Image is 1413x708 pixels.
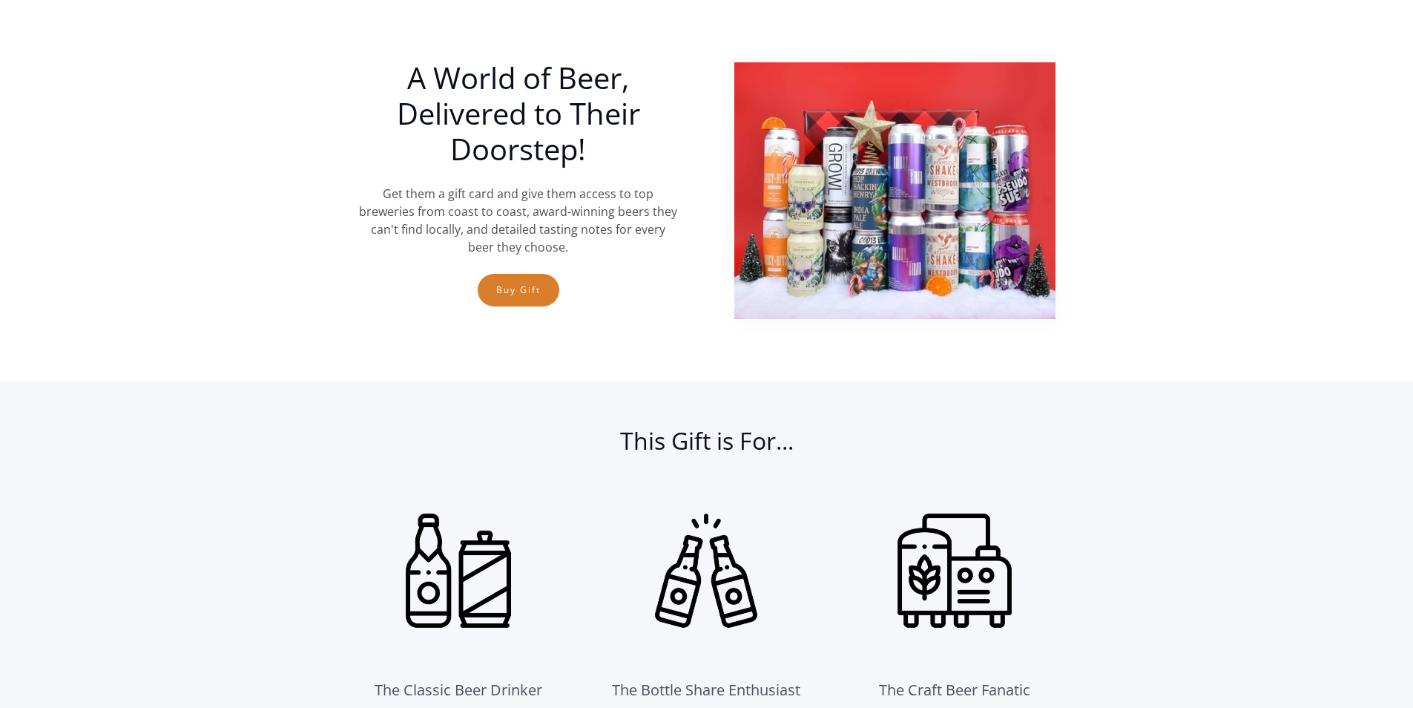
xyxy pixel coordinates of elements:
p: Get them a gift card and give them access to top breweries from coast to coast, award-winning bee... [358,185,679,256]
div: The Craft Beer Fanatic [879,678,1030,702]
div: The Classic Beer Drinker [375,678,542,702]
h1: A World of Beer, Delivered to Their Doorstep! [358,60,679,167]
a: Buy Gift [478,274,559,307]
h2: This Gift is For... [358,426,1055,471]
div: The Bottle Share Enthusiast [612,678,800,702]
